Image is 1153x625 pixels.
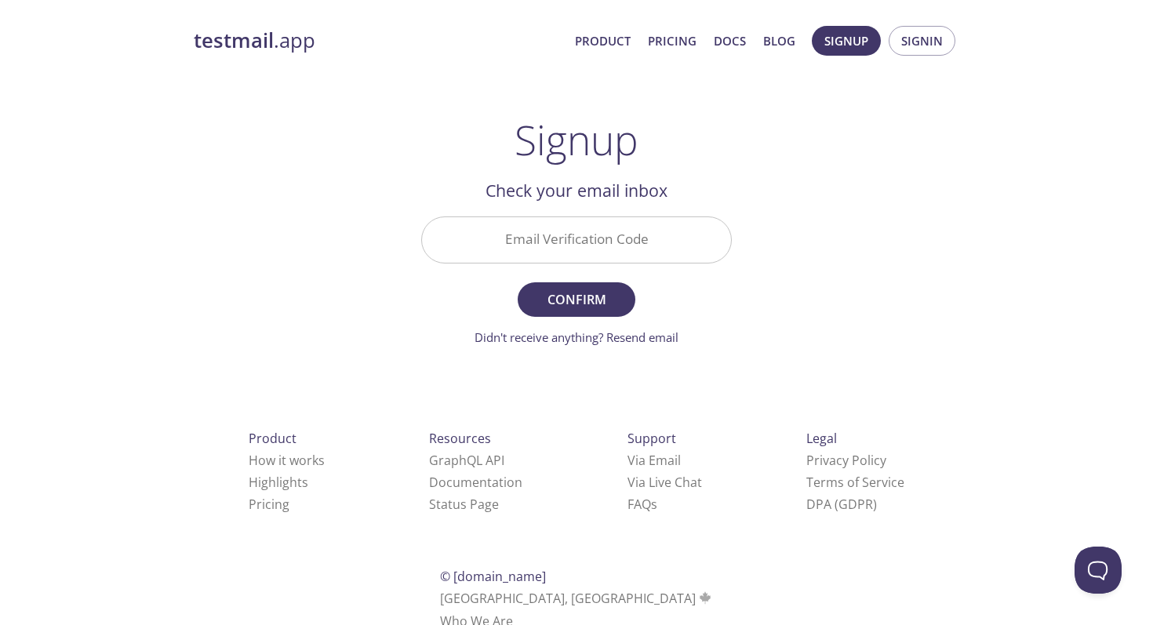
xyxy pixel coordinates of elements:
[518,282,635,317] button: Confirm
[627,474,702,491] a: Via Live Chat
[627,496,657,513] a: FAQ
[535,289,618,311] span: Confirm
[515,116,638,163] h1: Signup
[194,27,562,54] a: testmail.app
[714,31,746,51] a: Docs
[429,430,491,447] span: Resources
[421,177,732,204] h2: Check your email inbox
[648,31,697,51] a: Pricing
[429,452,504,469] a: GraphQL API
[806,430,837,447] span: Legal
[627,452,681,469] a: Via Email
[806,496,877,513] a: DPA (GDPR)
[889,26,955,56] button: Signin
[824,31,868,51] span: Signup
[249,474,308,491] a: Highlights
[901,31,943,51] span: Signin
[806,452,886,469] a: Privacy Policy
[763,31,795,51] a: Blog
[812,26,881,56] button: Signup
[249,452,325,469] a: How it works
[806,474,904,491] a: Terms of Service
[440,590,714,607] span: [GEOGRAPHIC_DATA], [GEOGRAPHIC_DATA]
[429,496,499,513] a: Status Page
[429,474,522,491] a: Documentation
[440,568,546,585] span: © [DOMAIN_NAME]
[249,430,296,447] span: Product
[249,496,289,513] a: Pricing
[651,496,657,513] span: s
[475,329,678,345] a: Didn't receive anything? Resend email
[575,31,631,51] a: Product
[627,430,676,447] span: Support
[194,27,274,54] strong: testmail
[1075,547,1122,594] iframe: Help Scout Beacon - Open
